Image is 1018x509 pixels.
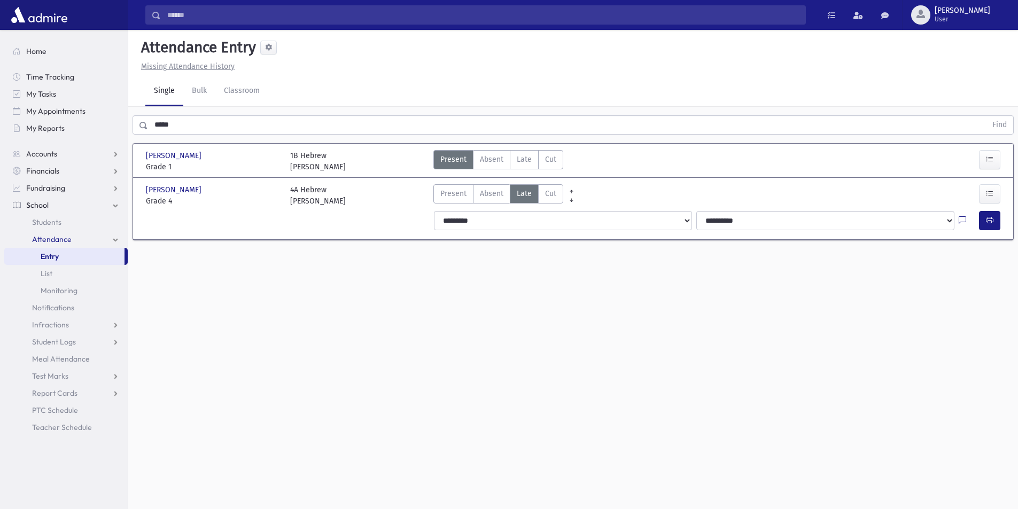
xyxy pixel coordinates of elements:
[26,106,86,116] span: My Appointments
[4,265,128,282] a: List
[290,184,346,207] div: 4A Hebrew [PERSON_NAME]
[32,337,76,347] span: Student Logs
[32,422,92,432] span: Teacher Schedule
[4,197,128,214] a: School
[146,184,204,195] span: [PERSON_NAME]
[26,89,56,99] span: My Tasks
[4,162,128,179] a: Financials
[4,231,128,248] a: Attendance
[4,419,128,436] a: Teacher Schedule
[146,161,279,173] span: Grade 1
[4,350,128,367] a: Meal Attendance
[935,15,990,24] span: User
[141,62,235,71] u: Missing Attendance History
[32,303,74,312] span: Notifications
[26,166,59,176] span: Financials
[161,5,805,25] input: Search
[145,76,183,106] a: Single
[32,217,61,227] span: Students
[26,46,46,56] span: Home
[32,234,72,244] span: Attendance
[32,371,68,381] span: Test Marks
[4,103,128,120] a: My Appointments
[26,183,65,193] span: Fundraising
[9,4,70,26] img: AdmirePro
[41,252,59,261] span: Entry
[32,388,77,398] span: Report Cards
[4,299,128,316] a: Notifications
[986,116,1013,134] button: Find
[41,269,52,278] span: List
[4,316,128,333] a: Infractions
[183,76,215,106] a: Bulk
[4,367,128,385] a: Test Marks
[41,286,77,295] span: Monitoring
[4,333,128,350] a: Student Logs
[26,123,65,133] span: My Reports
[545,154,556,165] span: Cut
[433,184,563,207] div: AttTypes
[440,188,467,199] span: Present
[517,154,532,165] span: Late
[32,320,69,330] span: Infractions
[517,188,532,199] span: Late
[4,85,128,103] a: My Tasks
[4,248,125,265] a: Entry
[137,62,235,71] a: Missing Attendance History
[440,154,467,165] span: Present
[4,385,128,402] a: Report Cards
[433,150,563,173] div: AttTypes
[32,354,90,364] span: Meal Attendance
[4,402,128,419] a: PTC Schedule
[4,120,128,137] a: My Reports
[26,149,57,159] span: Accounts
[480,154,503,165] span: Absent
[4,214,128,231] a: Students
[4,43,128,60] a: Home
[290,150,346,173] div: 1B Hebrew [PERSON_NAME]
[215,76,268,106] a: Classroom
[26,72,74,82] span: Time Tracking
[4,179,128,197] a: Fundraising
[26,200,49,210] span: School
[32,405,78,415] span: PTC Schedule
[146,150,204,161] span: [PERSON_NAME]
[935,6,990,15] span: [PERSON_NAME]
[480,188,503,199] span: Absent
[4,145,128,162] a: Accounts
[146,195,279,207] span: Grade 4
[545,188,556,199] span: Cut
[4,68,128,85] a: Time Tracking
[4,282,128,299] a: Monitoring
[137,38,256,57] h5: Attendance Entry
